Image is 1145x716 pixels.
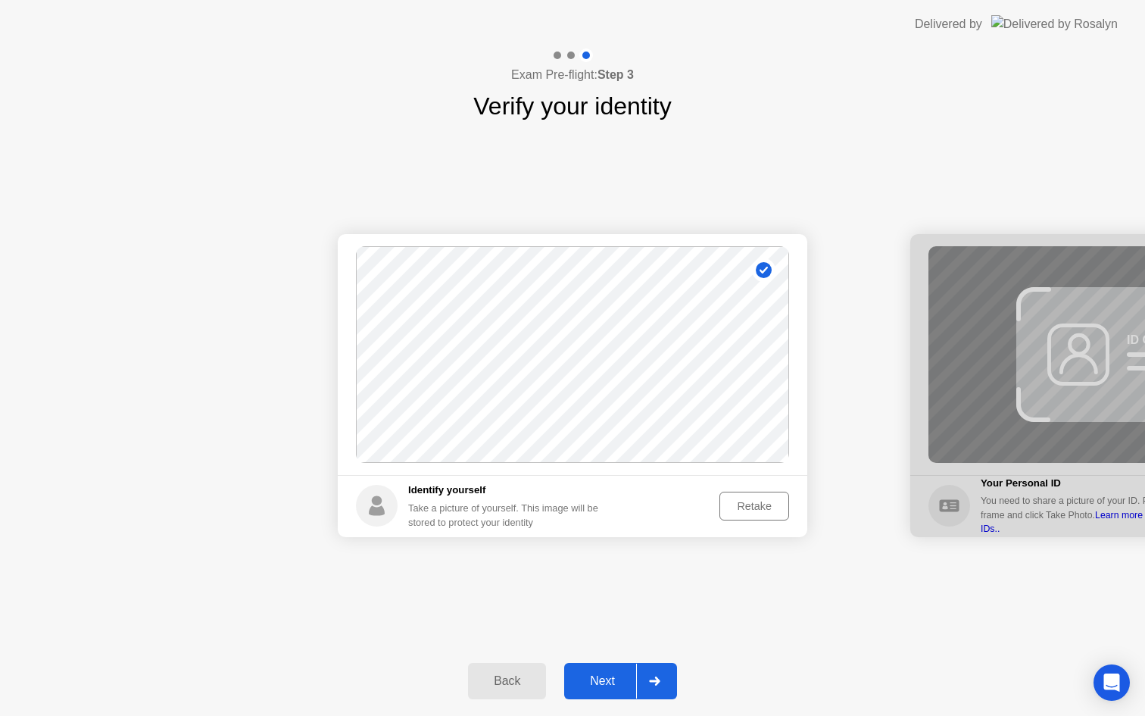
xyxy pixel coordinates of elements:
div: Retake [725,500,784,512]
button: Next [564,663,677,699]
div: Open Intercom Messenger [1094,664,1130,701]
h5: Identify yourself [408,483,610,498]
h4: Exam Pre-flight: [511,66,634,84]
img: Delivered by Rosalyn [991,15,1118,33]
h1: Verify your identity [473,88,671,124]
div: Take a picture of yourself. This image will be stored to protect your identity [408,501,610,530]
div: Back [473,674,541,688]
b: Step 3 [597,68,634,81]
div: Next [569,674,636,688]
div: Delivered by [915,15,982,33]
button: Retake [719,492,789,521]
button: Back [468,663,546,699]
